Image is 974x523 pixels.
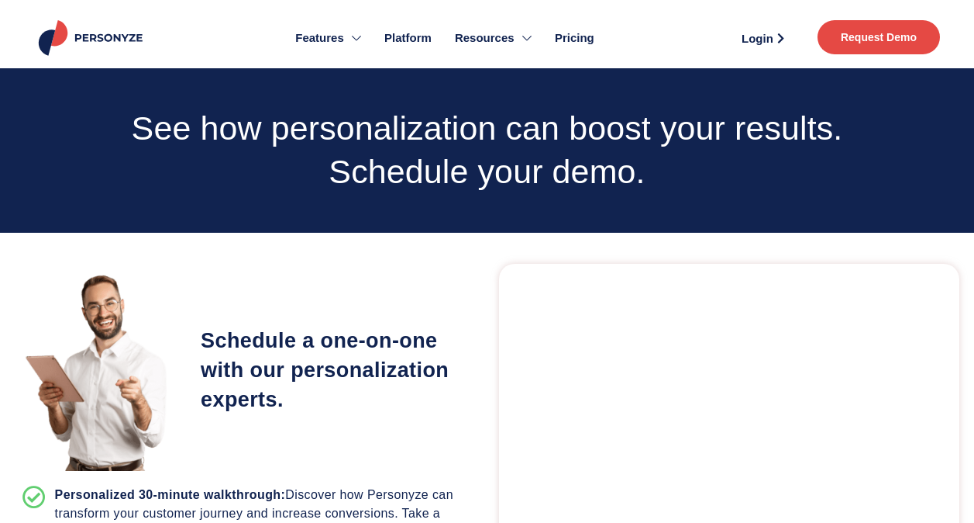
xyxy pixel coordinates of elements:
span: Pricing [555,29,594,47]
img: A happy guy invite you for personalization demo [22,271,168,471]
span: Request Demo [841,32,917,43]
a: Platform [373,8,443,68]
span: Resources [455,29,515,47]
span: Platform [384,29,432,47]
a: Request Demo [817,20,940,54]
strong: Personalized 30-minute walkthrough: [55,488,286,501]
img: Personyze logo [36,20,150,56]
p: Schedule a one-on-one with our personalization experts. [201,327,450,414]
h1: See how personalization can boost your results. Schedule your demo. [115,107,859,194]
a: Login [724,26,802,50]
a: Resources [443,8,543,68]
a: Pricing [543,8,606,68]
span: Login [742,33,773,44]
span: Features [295,29,344,47]
a: Features [284,8,373,68]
